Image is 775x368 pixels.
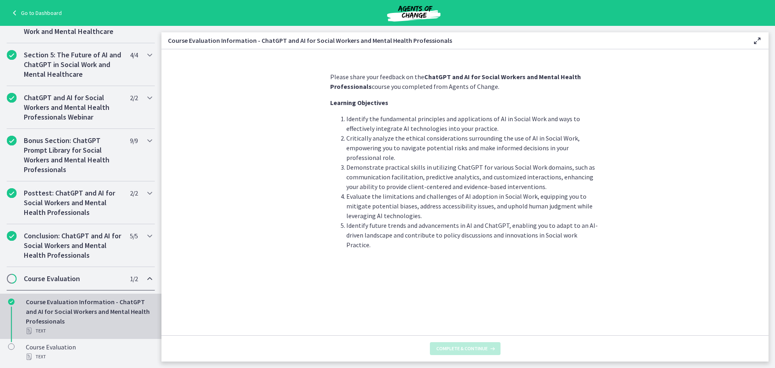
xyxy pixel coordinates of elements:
div: Text [26,352,152,362]
h2: Bonus Section: ChatGPT Prompt Library for Social Workers and Mental Health Professionals [24,136,122,175]
h2: Conclusion: ChatGPT and AI for Social Workers and Mental Health Professionals [24,231,122,260]
span: Complete & continue [436,345,488,352]
span: 2 / 2 [130,93,138,103]
button: Complete & continue [430,342,501,355]
span: 9 / 9 [130,136,138,145]
div: Course Evaluation [26,342,152,362]
span: Identify future trends and advancements in AI and ChatGPT, enabling you to adapt to an AI-driven ... [346,221,598,249]
i: Completed [7,231,17,241]
span: Evaluate the limitations and challenges of AI adoption in Social Work, equipping you to mitigate ... [346,192,593,220]
i: Completed [7,136,17,145]
span: 1 / 2 [130,274,138,284]
i: Completed [7,188,17,198]
span: Please share your feedback on the course you completed from Agents of Change. [330,73,581,90]
i: Completed [7,50,17,60]
strong: ChatGPT and AI for Social Workers and Mental Health Professionals [330,73,581,90]
span: 2 / 2 [130,188,138,198]
span: Identify the fundamental principles and applications of AI in Social Work and ways to effectively... [346,115,580,132]
span: 5 / 5 [130,231,138,241]
a: Go to Dashboard [10,8,62,18]
i: Completed [7,93,17,103]
h2: Section 5: The Future of AI and ChatGPT in Social Work and Mental Healthcare [24,50,122,79]
span: 4 / 4 [130,50,138,60]
h2: Course Evaluation [24,274,122,284]
h3: Course Evaluation Information - ChatGPT and AI for Social Workers and Mental Health Professionals [168,36,739,45]
i: Completed [8,299,15,305]
div: Text [26,326,152,336]
span: Critically analyze the ethical considerations surrounding the use of AI in Social Work, empowerin... [346,134,580,162]
h2: ChatGPT and AI for Social Workers and Mental Health Professionals Webinar [24,93,122,122]
div: Course Evaluation Information - ChatGPT and AI for Social Workers and Mental Health Professionals [26,297,152,336]
img: Agents of Change [365,3,462,23]
strong: Learning Objectives [330,99,388,107]
span: Demonstrate practical skills in utilizing ChatGPT for various Social Work domains, such as commun... [346,163,595,191]
h2: Posttest: ChatGPT and AI for Social Workers and Mental Health Professionals [24,188,122,217]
